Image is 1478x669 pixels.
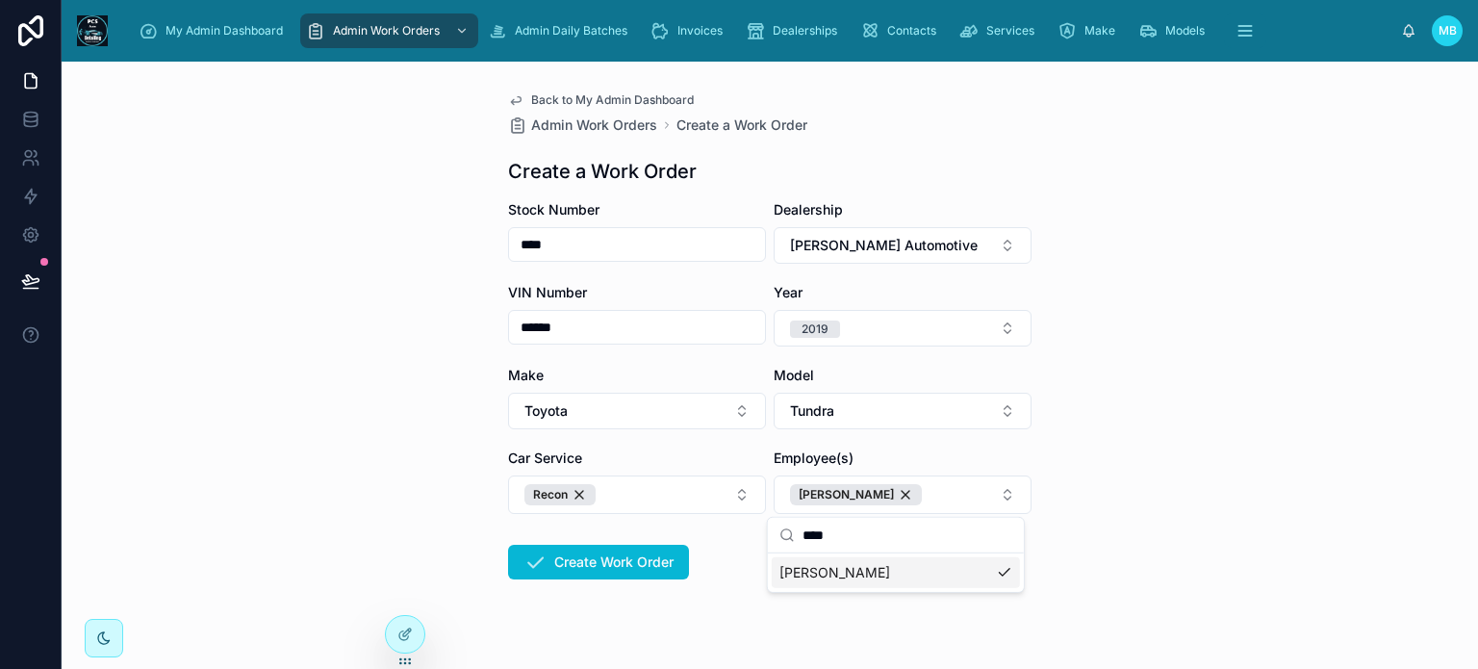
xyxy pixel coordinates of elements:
span: VIN Number [508,284,587,300]
span: Make [1084,23,1115,39]
span: Model [774,367,814,383]
span: [PERSON_NAME] [779,563,890,582]
a: Create a Work Order [676,116,807,135]
span: Services [986,23,1034,39]
a: Contacts [854,13,950,48]
img: App logo [77,15,108,46]
div: 2019 [802,321,828,338]
span: My Admin Dashboard [166,23,283,39]
span: Make [508,367,544,383]
span: Recon [533,487,568,502]
span: Employee(s) [774,450,854,466]
span: Invoices [677,23,723,39]
span: Year [774,284,803,300]
span: MB [1439,23,1457,39]
span: Dealership [774,201,843,218]
span: Stock Number [508,201,599,218]
a: Dealerships [740,13,851,48]
button: Unselect 23 [524,484,596,505]
span: Car Service [508,450,582,466]
a: Back to My Admin Dashboard [508,92,694,108]
span: Dealerships [773,23,837,39]
span: Tundra [790,401,834,421]
span: Admin Work Orders [333,23,440,39]
a: Admin Work Orders [300,13,478,48]
span: [PERSON_NAME] Automotive [790,236,978,255]
button: Select Button [774,310,1032,347]
span: Contacts [887,23,936,39]
a: Invoices [645,13,736,48]
button: Select Button [508,393,766,429]
span: Admin Daily Batches [515,23,627,39]
div: Suggestions [768,553,1024,592]
a: Admin Daily Batches [482,13,641,48]
button: Select Button [508,476,766,514]
span: Models [1165,23,1205,39]
a: Models [1133,13,1218,48]
div: scrollable content [123,10,1401,52]
button: Select Button [774,476,1032,514]
span: [PERSON_NAME] [799,487,894,502]
a: My Admin Dashboard [133,13,296,48]
a: Admin Work Orders [508,116,657,135]
button: Unselect 16 [790,484,922,505]
span: Admin Work Orders [531,116,657,135]
button: Select Button [774,393,1032,429]
button: Select Button [774,227,1032,264]
span: Toyota [524,401,568,421]
h1: Create a Work Order [508,158,697,185]
a: Services [954,13,1048,48]
span: Back to My Admin Dashboard [531,92,694,108]
button: Create Work Order [508,545,689,579]
a: Make [1052,13,1129,48]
